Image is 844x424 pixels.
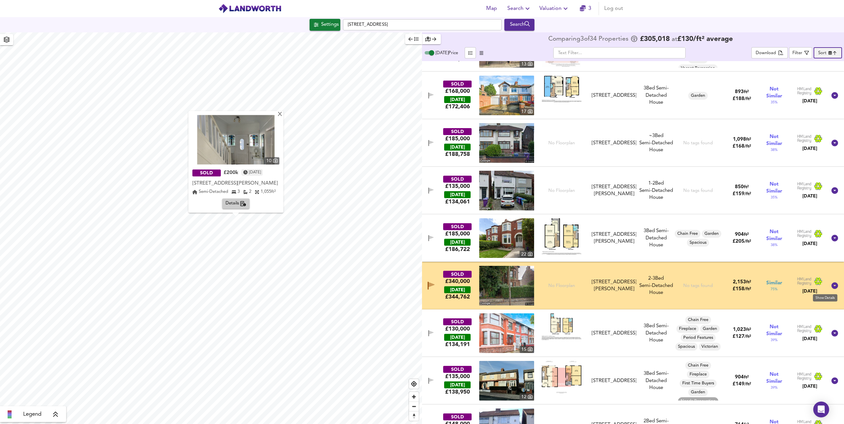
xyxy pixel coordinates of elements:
[422,119,844,167] div: SOLD£185,000 [DATE]£188,758No Floorplan[STREET_ADDRESS]~3Bed Semi-Detached HouseNo tags found1,09...
[789,47,812,58] button: Filter
[409,379,419,389] span: Find my location
[343,19,502,30] input: Enter a location...
[735,185,744,190] span: 850
[422,309,844,357] div: SOLD£130,000 [DATE]£134,191property thumbnail 15 Floorplan[STREET_ADDRESS]3Bed Semi-Detached Hous...
[445,103,470,110] span: £ 172,406
[744,382,751,386] span: / ft²
[771,100,778,105] span: 35 %
[675,344,697,350] span: Spacious
[224,170,238,176] div: £200k
[746,137,751,142] span: ft²
[831,377,839,385] svg: Show Details
[797,182,823,191] img: Land Registry
[479,313,534,353] a: property thumbnail 15
[797,193,823,199] div: [DATE]
[765,181,783,195] span: Not Similar
[678,64,718,72] div: Vacant Possession
[445,230,470,237] div: £185,000
[733,382,751,387] span: £ 149
[797,372,823,381] img: Land Registry
[409,402,419,411] button: Zoom out
[602,2,626,15] button: Log out
[814,47,842,58] div: Sort
[589,231,639,245] div: 66 Stanley Gardens, L9 3AR
[192,189,229,195] div: Semi-Detached
[771,147,778,153] span: 38 %
[676,326,699,332] span: Fireplace
[687,239,709,247] div: Spacious
[681,335,716,341] span: Period Features
[639,228,673,249] div: 3 Bed Semi-Detached House
[746,280,751,284] span: ft²
[756,50,776,57] div: Download
[639,180,673,201] div: Semi-Detached House
[479,218,534,258] img: property thumbnail
[479,361,534,401] img: property thumbnail
[592,92,636,99] div: [STREET_ADDRESS]
[676,325,699,333] div: Fireplace
[733,280,746,285] span: 2,153
[735,89,744,94] span: 893
[699,343,721,351] div: Victorian
[797,134,823,143] img: Land Registry
[506,20,533,29] div: Search
[639,132,673,154] div: Semi-Detached House
[744,335,751,339] span: / ft²
[542,76,581,102] img: Floorplan
[751,47,787,58] div: split button
[687,371,709,378] div: Fireplace
[685,363,711,369] span: Chain Free
[746,328,751,332] span: ft²
[589,140,639,147] div: 60 Yew Tree Road, L9 1AL
[537,2,572,15] button: Valuation
[797,383,823,390] div: [DATE]
[733,144,751,149] span: £ 168
[484,4,499,13] span: Map
[520,60,534,68] div: 13
[639,370,673,391] div: 3 Bed Semi-Detached House
[553,47,686,58] input: Text Filter...
[226,200,246,208] span: Details
[589,279,639,293] div: 70 Orrell Lane, L9 8BZ
[444,96,471,103] div: [DATE]
[592,184,636,198] div: [STREET_ADDRESS][PERSON_NAME]
[604,4,623,13] span: Log out
[678,65,718,71] span: Vacant Possession
[443,366,472,373] div: SOLD
[733,287,751,292] span: £ 158
[445,183,470,190] div: £135,000
[592,330,636,337] div: [STREET_ADDRESS]
[479,76,534,115] img: property thumbnail
[685,362,711,370] div: Chain Free
[735,232,744,237] span: 904
[445,198,470,205] span: £ 134,061
[818,50,826,56] div: Sort
[192,179,279,188] div: 3 Selby Road, L9 8EB
[744,232,749,237] span: ft²
[520,393,534,401] div: 12
[744,144,751,149] span: / ft²
[797,145,823,152] div: [DATE]
[261,190,271,194] span: 1,055
[436,51,458,55] span: [DATE] Price
[445,278,470,285] div: £340,000
[218,4,281,14] img: logo
[640,36,670,43] span: £ 305,018
[792,50,802,57] div: Filter
[548,36,630,43] div: Comparing 3 of 34 Properties
[685,317,711,323] span: Chain Free
[507,4,531,13] span: Search
[765,133,783,147] span: Not Similar
[797,325,823,333] img: Land Registry
[683,140,713,146] div: No tags found
[479,76,534,115] a: property thumbnail 17
[481,2,502,15] button: Map
[771,242,778,248] span: 38 %
[831,234,839,242] svg: Show Details
[766,280,782,287] span: Similar
[277,112,282,118] div: X
[683,188,713,194] div: No tags found
[744,287,751,291] span: / ft²
[639,180,673,187] div: We've estimated the total number of bedrooms from EPC data (3 heated rooms)
[192,115,279,164] a: property thumbnail 10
